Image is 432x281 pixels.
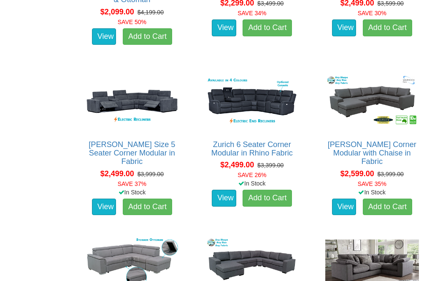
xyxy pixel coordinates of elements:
[323,71,421,132] img: Morton Corner Modular with Chaise in Fabric
[363,199,412,216] a: Add to Cart
[211,140,293,157] a: Zurich 6 Seater Corner Modular in Rhino Fabric
[100,8,134,16] span: $2,099.00
[220,161,254,169] span: $2,499.00
[92,28,116,45] a: View
[243,19,292,36] a: Add to Cart
[138,171,164,177] del: $3,999.00
[317,188,427,196] div: In Stock
[257,162,283,169] del: $3,399.00
[203,71,301,132] img: Zurich 6 Seater Corner Modular in Rhino Fabric
[118,180,146,187] font: SAVE 37%
[212,190,236,207] a: View
[138,9,164,16] del: $4,199.00
[328,140,416,166] a: [PERSON_NAME] Corner Modular with Chaise in Fabric
[100,169,134,178] span: $2,499.00
[358,180,386,187] font: SAVE 35%
[238,172,266,178] font: SAVE 26%
[83,71,181,132] img: Marlow King Size 5 Seater Corner Modular in Fabric
[197,179,307,188] div: In Stock
[123,28,172,45] a: Add to Cart
[123,199,172,216] a: Add to Cart
[332,19,356,36] a: View
[89,140,175,166] a: [PERSON_NAME] Size 5 Seater Corner Modular in Fabric
[118,19,146,25] font: SAVE 50%
[77,188,187,196] div: In Stock
[340,169,374,178] span: $2,599.00
[363,19,412,36] a: Add to Cart
[238,10,266,16] font: SAVE 34%
[358,10,386,16] font: SAVE 30%
[212,19,236,36] a: View
[243,190,292,207] a: Add to Cart
[332,199,356,216] a: View
[378,171,404,177] del: $3,999.00
[92,199,116,216] a: View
